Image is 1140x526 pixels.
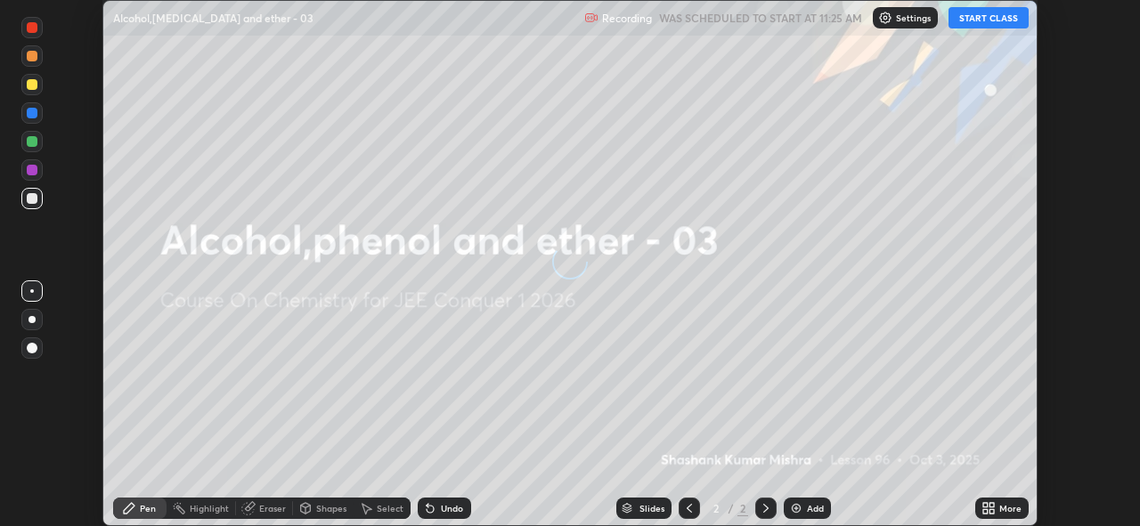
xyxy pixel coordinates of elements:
div: 2 [737,500,748,516]
div: Undo [441,504,463,513]
div: Select [377,504,403,513]
p: Recording [602,12,652,25]
p: Alcohol,[MEDICAL_DATA] and ether - 03 [113,11,313,25]
h5: WAS SCHEDULED TO START AT 11:25 AM [659,10,862,26]
img: class-settings-icons [878,11,892,25]
img: recording.375f2c34.svg [584,11,598,25]
button: START CLASS [949,7,1029,28]
div: / [729,503,734,514]
div: Add [807,504,824,513]
div: Pen [140,504,156,513]
div: More [999,504,1022,513]
p: Settings [896,13,931,22]
div: Highlight [190,504,229,513]
div: Slides [639,504,664,513]
div: 2 [707,503,725,514]
div: Shapes [316,504,346,513]
div: Eraser [259,504,286,513]
img: add-slide-button [789,501,803,515]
